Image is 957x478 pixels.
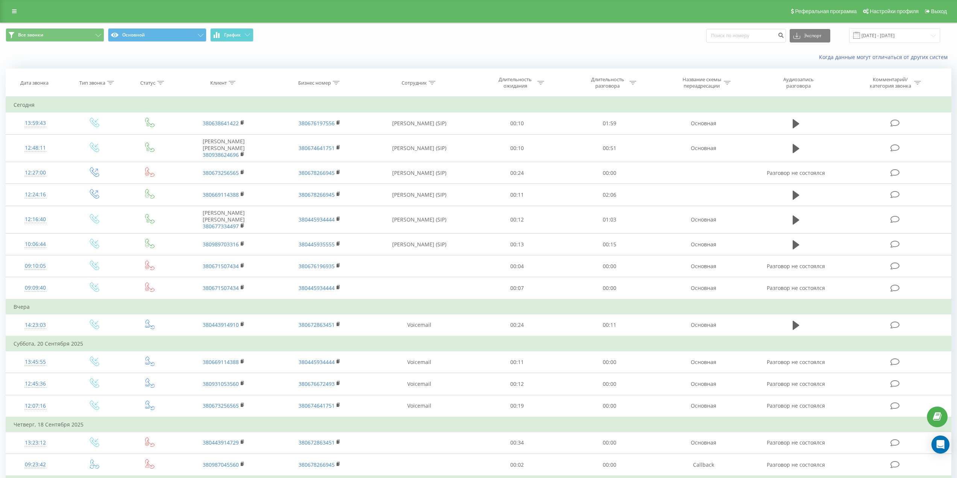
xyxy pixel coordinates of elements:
[767,263,825,270] span: Разговор не состоялся
[774,76,823,89] div: Аудиозапись разговора
[655,373,751,395] td: Основная
[870,8,919,14] span: Настройки профиля
[203,169,239,176] a: 380673256565
[471,162,563,184] td: 00:24
[203,120,239,127] a: 380638641422
[655,112,751,134] td: Основная
[563,277,655,299] td: 00:00
[368,184,471,206] td: [PERSON_NAME] (SIP)
[6,97,951,112] td: Сегодня
[203,439,239,446] a: 380443914729
[14,436,58,450] div: 13:23:12
[655,432,751,454] td: Основная
[563,184,655,206] td: 02:06
[14,187,58,202] div: 12:24:16
[6,299,951,314] td: Вчера
[368,162,471,184] td: [PERSON_NAME] (SIP)
[471,255,563,277] td: 00:04
[299,461,335,468] a: 380678266945
[14,318,58,332] div: 14:23:03
[14,116,58,131] div: 13:59:43
[203,241,239,248] a: 380989703316
[790,29,830,42] button: Экспорт
[495,76,535,89] div: Длительность ожидания
[14,141,58,155] div: 12:48:11
[14,457,58,472] div: 09:23:42
[563,454,655,476] td: 00:00
[299,191,335,198] a: 380678266945
[6,336,951,351] td: Суббота, 20 Сентября 2025
[471,277,563,299] td: 00:07
[298,80,331,86] div: Бизнес номер
[767,402,825,409] span: Разговор не состоялся
[14,399,58,413] div: 12:07:16
[368,351,471,373] td: Voicemail
[299,263,335,270] a: 380676196935
[203,223,239,230] a: 380677334497
[931,8,947,14] span: Выход
[563,351,655,373] td: 00:00
[471,454,563,476] td: 00:02
[868,76,912,89] div: Комментарий/категория звонка
[471,351,563,373] td: 00:11
[203,191,239,198] a: 380669114388
[368,206,471,234] td: [PERSON_NAME] (SIP)
[368,395,471,417] td: Voicemail
[203,263,239,270] a: 380671507434
[6,417,951,432] td: Четверг, 18 Сентября 2025
[767,358,825,366] span: Разговор не состоялся
[655,351,751,373] td: Основная
[655,277,751,299] td: Основная
[682,76,722,89] div: Название схемы переадресации
[563,162,655,184] td: 00:00
[203,151,239,158] a: 380938624696
[299,241,335,248] a: 380445935555
[299,380,335,387] a: 380676672493
[299,402,335,409] a: 380674641751
[368,373,471,395] td: Voicemail
[210,80,227,86] div: Клиент
[368,314,471,336] td: Voicemail
[471,234,563,255] td: 00:13
[108,28,206,42] button: Основной
[18,32,43,38] span: Все звонки
[203,461,239,468] a: 380987045560
[224,32,241,38] span: График
[299,216,335,223] a: 380445934444
[471,314,563,336] td: 00:24
[563,134,655,162] td: 00:51
[299,321,335,328] a: 380672863451
[819,53,951,61] a: Когда данные могут отличаться от других систем
[471,206,563,234] td: 00:12
[14,237,58,252] div: 10:06:44
[368,112,471,134] td: [PERSON_NAME] (SIP)
[299,144,335,152] a: 380674641751
[203,284,239,291] a: 380671507434
[471,432,563,454] td: 00:34
[767,380,825,387] span: Разговор не состоялся
[471,184,563,206] td: 00:11
[6,28,104,42] button: Все звонки
[655,134,751,162] td: Основная
[299,120,335,127] a: 380676197556
[14,281,58,295] div: 09:09:40
[471,373,563,395] td: 00:12
[767,439,825,446] span: Разговор не состоялся
[563,373,655,395] td: 00:00
[563,432,655,454] td: 00:00
[563,112,655,134] td: 01:59
[203,358,239,366] a: 380669114388
[176,134,271,162] td: [PERSON_NAME] [PERSON_NAME]
[299,439,335,446] a: 380672863451
[563,206,655,234] td: 01:03
[655,454,751,476] td: Callback
[471,112,563,134] td: 00:10
[767,461,825,468] span: Разговор не состоялся
[140,80,155,86] div: Статус
[14,212,58,227] div: 12:16:40
[655,206,751,234] td: Основная
[299,284,335,291] a: 380445934444
[299,358,335,366] a: 380445934444
[563,314,655,336] td: 00:11
[402,80,427,86] div: Сотрудник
